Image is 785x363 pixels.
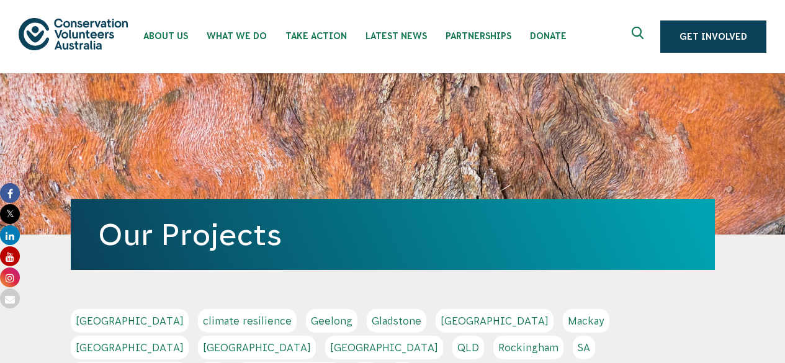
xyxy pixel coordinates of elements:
a: Get Involved [660,20,766,53]
a: Mackay [563,309,609,333]
span: Latest News [366,31,427,41]
a: Gladstone [367,309,426,333]
span: What We Do [207,31,267,41]
a: QLD [452,336,484,359]
span: Donate [530,31,567,41]
span: Take Action [285,31,347,41]
span: Expand search box [632,27,647,47]
a: SA [573,336,595,359]
button: Expand search box Close search box [624,22,654,52]
a: climate resilience [198,309,297,333]
span: About Us [143,31,188,41]
a: Geelong [306,309,357,333]
a: [GEOGRAPHIC_DATA] [325,336,443,359]
a: Rockingham [493,336,563,359]
span: Partnerships [446,31,511,41]
a: Our Projects [98,218,282,251]
a: [GEOGRAPHIC_DATA] [71,309,189,333]
a: [GEOGRAPHIC_DATA] [198,336,316,359]
a: [GEOGRAPHIC_DATA] [71,336,189,359]
img: logo.svg [19,18,128,50]
a: [GEOGRAPHIC_DATA] [436,309,554,333]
